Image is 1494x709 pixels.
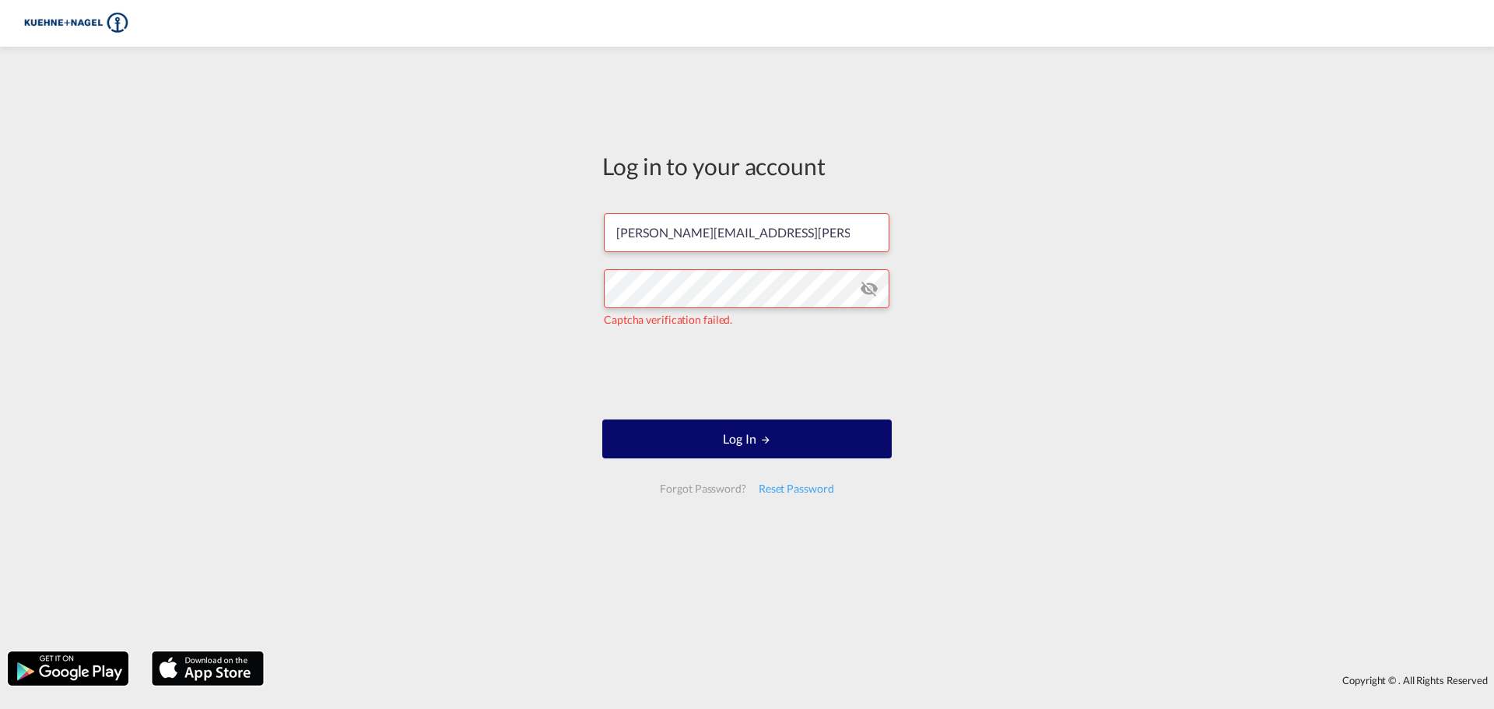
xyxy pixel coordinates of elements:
iframe: reCAPTCHA [629,343,865,404]
div: Copyright © . All Rights Reserved [272,667,1494,693]
img: 36441310f41511efafde313da40ec4a4.png [23,6,128,41]
div: Log in to your account [602,149,892,182]
input: Enter email/phone number [604,213,889,252]
span: Captcha verification failed. [604,313,732,326]
img: google.png [6,650,130,687]
button: LOGIN [602,419,892,458]
md-icon: icon-eye-off [860,279,879,298]
div: Reset Password [752,475,840,503]
div: Forgot Password? [654,475,752,503]
img: apple.png [150,650,265,687]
